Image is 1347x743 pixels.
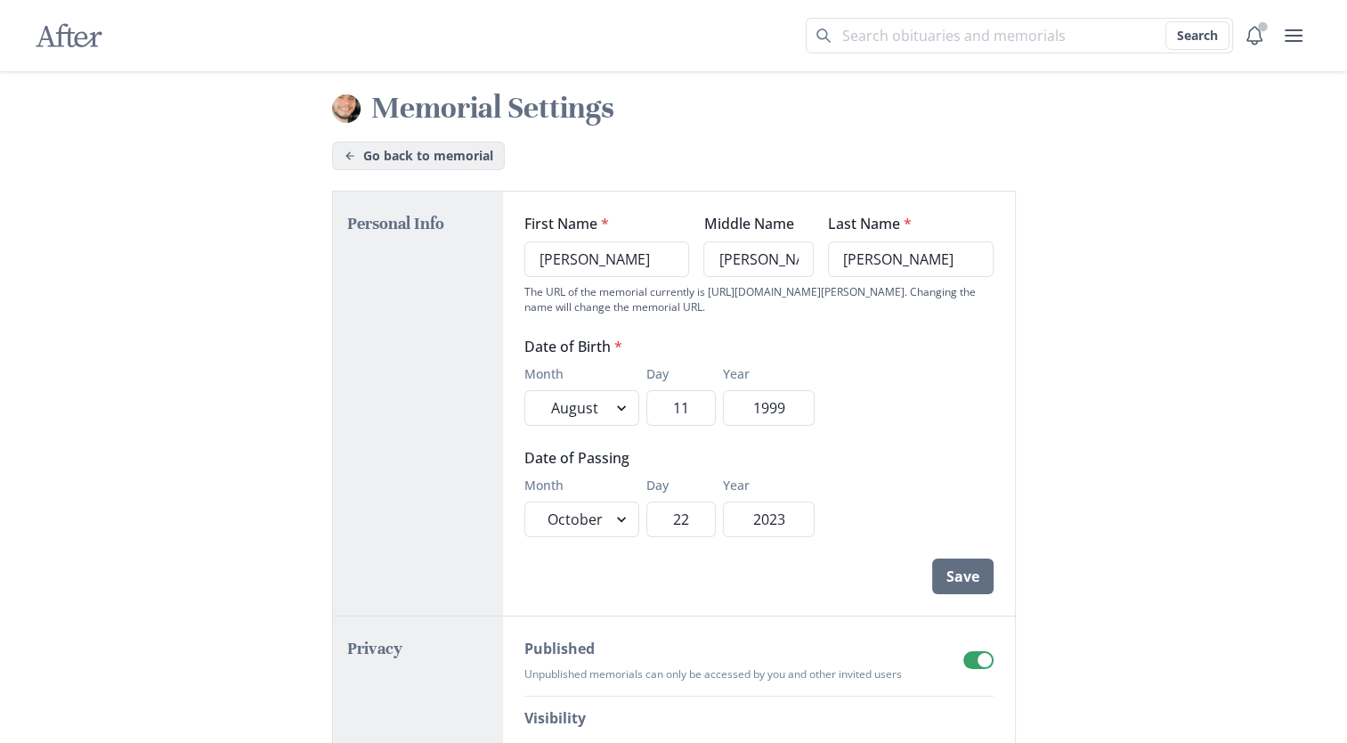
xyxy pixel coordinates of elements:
[371,89,1016,127] h1: Memorial Settings
[524,638,891,659] label: Published
[646,476,705,494] label: Day
[524,364,629,383] label: Month
[703,213,803,234] label: Middle Name
[1165,21,1229,50] button: Search
[723,364,804,383] label: Year
[332,142,505,170] a: Go back to memorial
[524,284,994,314] div: The URL of the memorial currently is [URL][DOMAIN_NAME][PERSON_NAME]. Changing the name will chan...
[524,666,902,682] div: Unpublished memorials can only be accessed by you and other invited users
[524,447,804,469] legend: Date of Passing
[646,364,705,383] label: Day
[332,94,361,123] img: Avatar: DK
[1237,18,1272,53] button: Notifications
[1276,18,1311,53] button: user menu
[828,213,982,234] label: Last Name
[347,638,490,659] h2: Privacy
[806,18,1233,53] input: Search term
[723,476,804,494] label: Year
[524,476,629,494] label: Month
[347,213,490,234] h2: Personal Info
[524,213,678,234] label: First Name
[524,707,586,729] legend: Visibility
[932,559,994,594] button: Save
[524,336,804,357] legend: Date of Birth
